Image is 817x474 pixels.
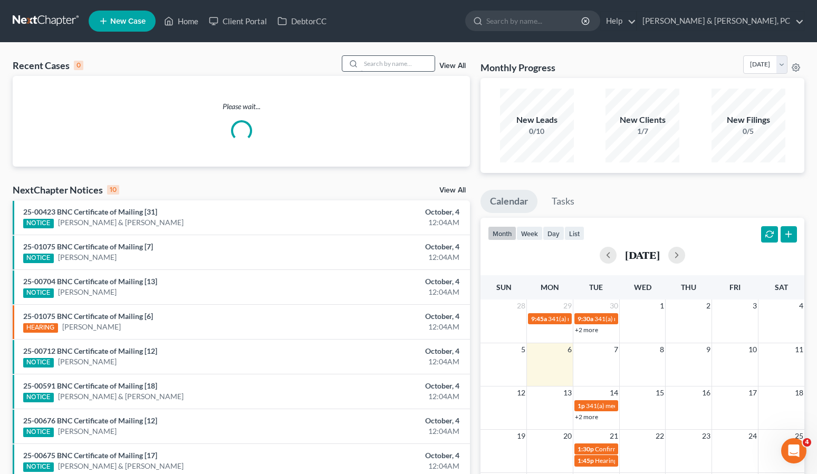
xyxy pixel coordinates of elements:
div: New Clients [605,114,679,126]
div: NOTICE [23,219,54,228]
div: October, 4 [321,276,459,287]
span: 8 [659,343,665,356]
a: [PERSON_NAME] & [PERSON_NAME] [58,217,184,228]
span: 9 [705,343,712,356]
span: 341(a) meeting for [PERSON_NAME] [586,402,688,410]
h2: [DATE] [625,249,660,260]
span: 7 [613,343,619,356]
span: 16 [701,386,712,399]
iframe: Intercom live chat [781,438,806,463]
span: 14 [609,386,619,399]
span: Hearing for [PERSON_NAME] [595,457,677,465]
div: October, 4 [321,241,459,252]
p: Please wait... [13,101,470,112]
span: 9:30a [578,315,593,323]
div: NOTICE [23,428,54,437]
span: 11 [794,343,804,356]
div: NOTICE [23,288,54,298]
a: +2 more [575,413,598,421]
a: 25-00676 BNC Certificate of Mailing [12] [23,416,157,425]
div: 12:04AM [321,252,459,263]
div: 12:04AM [321,356,459,367]
span: 23 [701,430,712,442]
div: October, 4 [321,311,459,322]
div: Recent Cases [13,59,83,72]
a: +2 more [575,326,598,334]
a: 25-00423 BNC Certificate of Mailing [31] [23,207,157,216]
span: Sun [496,283,512,292]
div: 1/7 [605,126,679,137]
span: 9:45a [531,315,547,323]
a: [PERSON_NAME] [58,356,117,367]
div: 12:04AM [321,426,459,437]
a: [PERSON_NAME] & [PERSON_NAME] [58,461,184,471]
div: 12:04AM [321,461,459,471]
a: Client Portal [204,12,272,31]
a: [PERSON_NAME] & [PERSON_NAME], PC [637,12,804,31]
div: New Leads [500,114,574,126]
span: 21 [609,430,619,442]
a: [PERSON_NAME] [58,426,117,437]
span: 29 [562,299,573,312]
span: 1:30p [578,445,594,453]
button: month [488,226,516,240]
div: 0/10 [500,126,574,137]
span: Sat [775,283,788,292]
div: 10 [107,185,119,195]
a: Help [601,12,636,31]
input: Search by name... [361,56,435,71]
span: 1:45p [578,457,594,465]
span: 4 [803,438,811,447]
span: 13 [562,386,573,399]
span: 3 [752,299,758,312]
h3: Monthly Progress [480,61,555,74]
div: NOTICE [23,254,54,263]
div: October, 4 [321,450,459,461]
a: 25-01075 BNC Certificate of Mailing [7] [23,242,153,251]
span: 10 [747,343,758,356]
span: Fri [729,283,741,292]
div: NOTICE [23,462,54,472]
div: NextChapter Notices [13,183,119,196]
a: View All [439,187,466,194]
span: Thu [681,283,696,292]
span: 341(a) meeting for [PERSON_NAME] [548,315,650,323]
span: 19 [516,430,526,442]
div: October, 4 [321,207,459,217]
span: 17 [747,386,758,399]
div: October, 4 [321,346,459,356]
div: 0/5 [712,126,785,137]
span: 2 [705,299,712,312]
div: HEARING [23,323,58,333]
span: New Case [110,17,146,25]
span: 1p [578,402,585,410]
a: View All [439,62,466,70]
button: list [564,226,584,240]
span: 18 [794,386,804,399]
span: 12 [516,386,526,399]
span: 30 [609,299,619,312]
div: 0 [74,61,83,70]
span: 25 [794,430,804,442]
span: Confirmation hearing for [PERSON_NAME] [595,445,715,453]
a: 25-00675 BNC Certificate of Mailing [17] [23,451,157,460]
a: 25-00704 BNC Certificate of Mailing [13] [23,277,157,286]
span: 5 [520,343,526,356]
a: 25-00712 BNC Certificate of Mailing [12] [23,346,157,355]
span: Tue [589,283,603,292]
button: week [516,226,543,240]
span: 1 [659,299,665,312]
a: [PERSON_NAME] [58,252,117,263]
a: DebtorCC [272,12,332,31]
a: [PERSON_NAME] [62,322,121,332]
div: 12:04AM [321,322,459,332]
span: 22 [655,430,665,442]
span: 28 [516,299,526,312]
a: 25-01075 BNC Certificate of Mailing [6] [23,312,153,321]
div: NOTICE [23,393,54,402]
div: 12:04AM [321,217,459,228]
div: 12:04AM [321,287,459,297]
div: October, 4 [321,415,459,426]
div: 12:04AM [321,391,459,402]
a: [PERSON_NAME] [58,287,117,297]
